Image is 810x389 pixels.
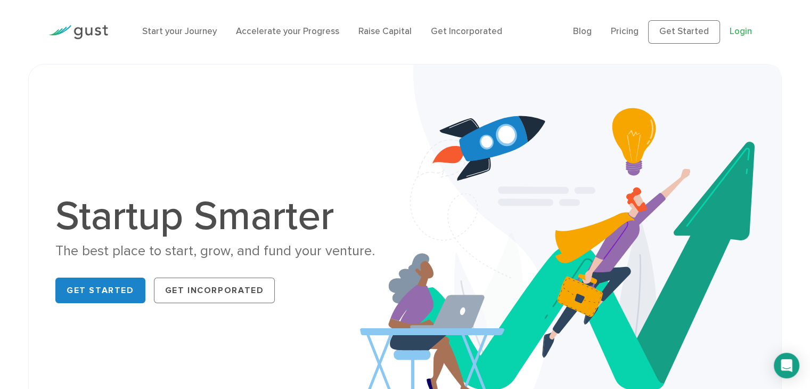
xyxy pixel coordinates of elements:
[730,26,752,37] a: Login
[431,26,502,37] a: Get Incorporated
[55,278,145,303] a: Get Started
[55,196,397,237] h1: Startup Smarter
[142,26,217,37] a: Start your Journey
[358,26,412,37] a: Raise Capital
[648,20,720,44] a: Get Started
[573,26,592,37] a: Blog
[774,353,799,378] div: Open Intercom Messenger
[154,278,275,303] a: Get Incorporated
[611,26,639,37] a: Pricing
[55,242,397,261] div: The best place to start, grow, and fund your venture.
[48,25,108,39] img: Gust Logo
[236,26,339,37] a: Accelerate your Progress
